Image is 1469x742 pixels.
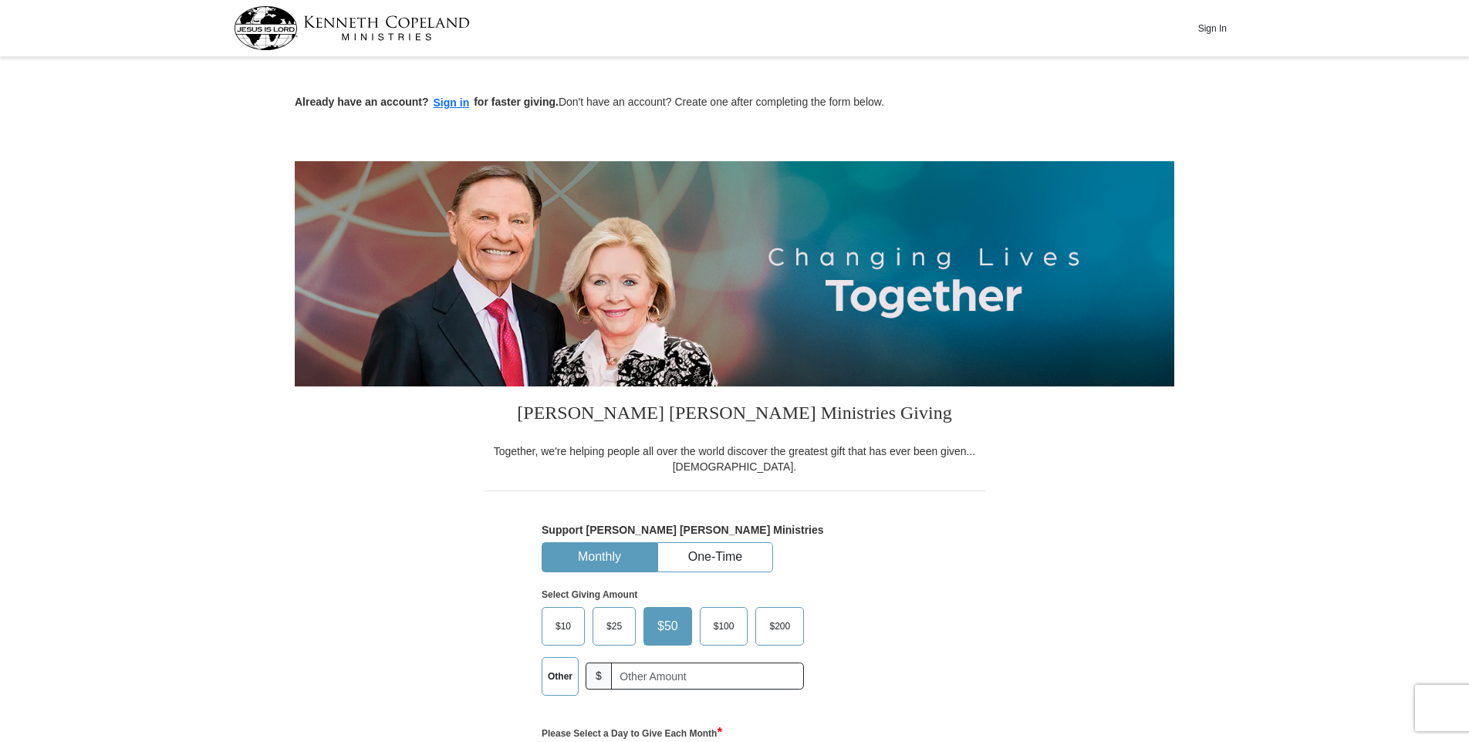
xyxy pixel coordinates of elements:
p: Don't have an account? Create one after completing the form below. [295,94,1174,112]
label: Other [542,658,578,695]
strong: Select Giving Amount [542,589,637,600]
button: Monthly [542,543,657,572]
div: Together, we're helping people all over the world discover the greatest gift that has ever been g... [484,444,985,474]
input: Other Amount [611,663,804,690]
span: $10 [548,615,579,638]
button: Sign In [1189,16,1235,40]
span: $25 [599,615,630,638]
span: $ [586,663,612,690]
strong: Please Select a Day to Give Each Month [542,728,722,739]
img: kcm-header-logo.svg [234,6,470,50]
h3: [PERSON_NAME] [PERSON_NAME] Ministries Giving [484,386,985,444]
button: Sign in [429,94,474,112]
h5: Support [PERSON_NAME] [PERSON_NAME] Ministries [542,524,927,537]
span: $50 [650,615,686,638]
button: One-Time [658,543,772,572]
span: $200 [762,615,798,638]
span: $100 [706,615,742,638]
strong: Already have an account? for faster giving. [295,96,559,108]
